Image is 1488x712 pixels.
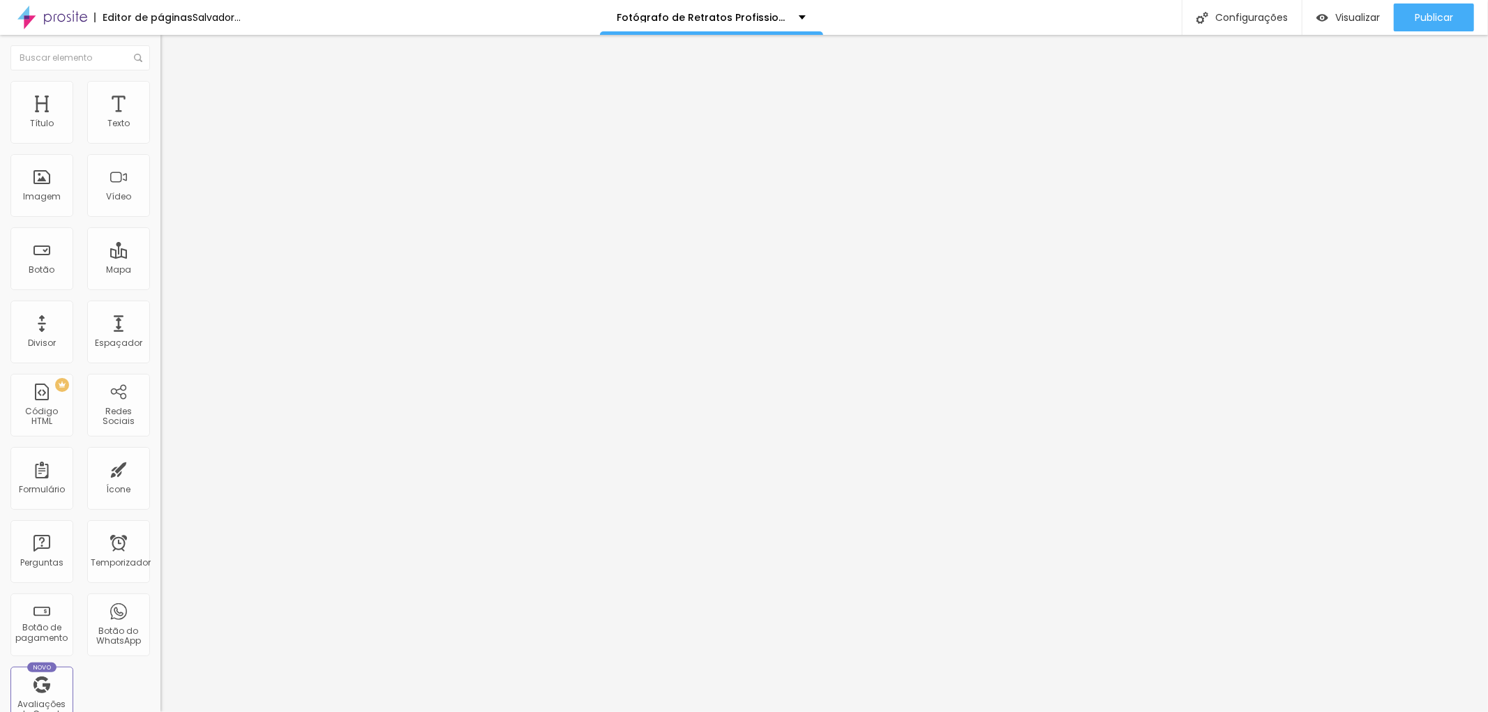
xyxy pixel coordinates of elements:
font: Temporizador [91,556,151,568]
font: Visualizar [1335,10,1380,24]
font: Botão do WhatsApp [96,625,141,646]
font: Fotógrafo de Retratos Profissionais na [GEOGRAPHIC_DATA] [617,10,931,24]
img: view-1.svg [1316,12,1328,24]
font: Vídeo [106,190,131,202]
img: Ícone [134,54,142,62]
font: Mapa [106,264,131,275]
font: Redes Sociais [103,405,135,427]
font: Formulário [19,483,65,495]
input: Buscar elemento [10,45,150,70]
font: Imagem [23,190,61,202]
font: Divisor [28,337,56,349]
button: Visualizar [1302,3,1394,31]
iframe: Editor [160,35,1488,712]
font: Editor de páginas [103,10,193,24]
font: Configurações [1215,10,1288,24]
font: Código HTML [26,405,59,427]
img: Ícone [1196,12,1208,24]
font: Espaçador [95,337,142,349]
font: Salvador... [193,10,241,24]
font: Perguntas [20,556,63,568]
font: Botão de pagamento [16,621,68,643]
font: Publicar [1415,10,1453,24]
font: Novo [33,663,52,672]
font: Botão [29,264,55,275]
font: Texto [107,117,130,129]
font: Título [30,117,54,129]
button: Publicar [1394,3,1474,31]
font: Ícone [107,483,131,495]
